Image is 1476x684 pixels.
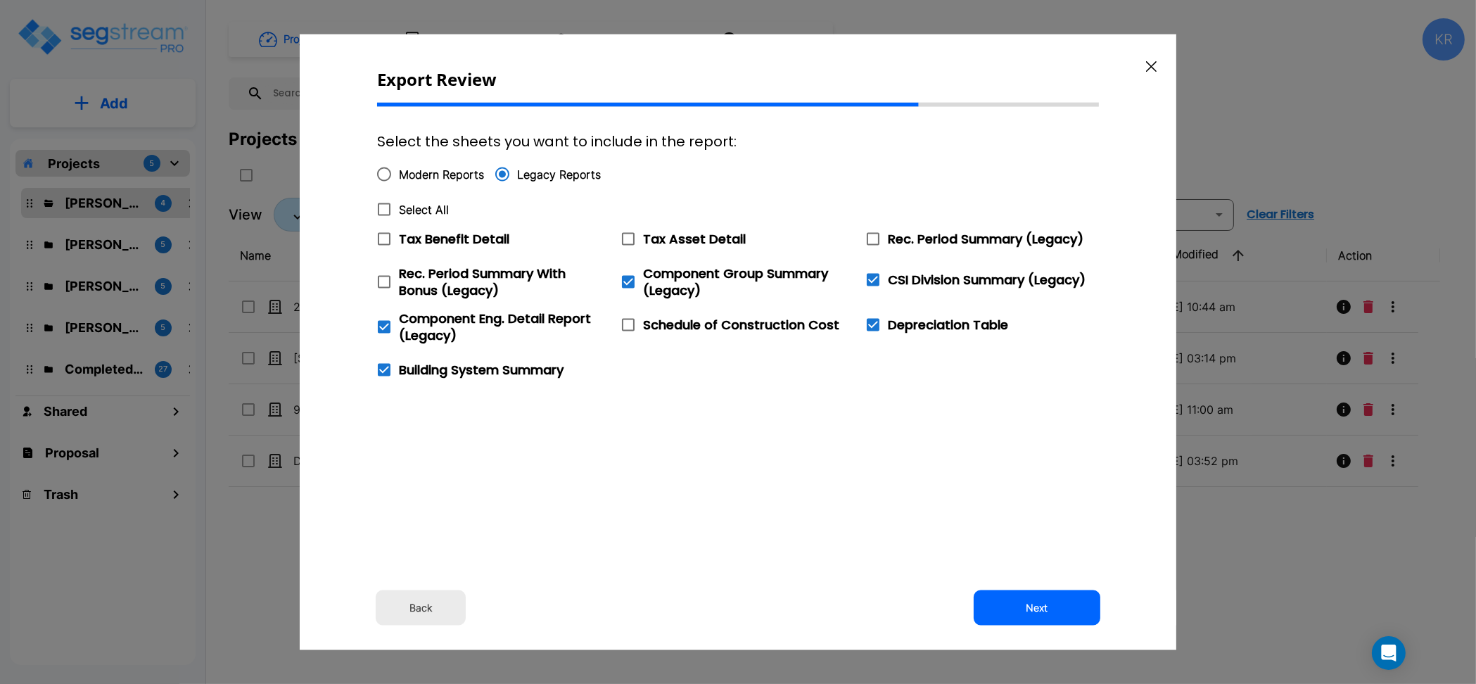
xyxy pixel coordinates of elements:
span: Rec. Period Summary With Bonus (Legacy) [399,265,566,299]
span: Tax Benefit Detail [399,230,509,248]
button: Back [376,590,466,625]
div: Open Intercom Messenger [1372,636,1406,670]
h6: Select the sheets you want to include in the report: [377,129,1099,154]
button: Next [974,590,1100,625]
span: Tax Asset Detail [643,230,746,248]
p: Export Review [377,70,1099,89]
span: Legacy Reports [517,166,601,183]
span: Schedule of Construction Cost [643,316,839,334]
span: Modern Reports [399,166,484,183]
span: CSI Division Summary (Legacy) [888,271,1086,289]
span: Building System Summary [399,361,564,379]
span: Rec. Period Summary (Legacy) [888,230,1083,248]
span: Select All [399,201,449,218]
span: Depreciation Table [888,316,1008,334]
span: Component Eng. Detail Report (Legacy) [399,310,591,344]
span: Component Group Summary (Legacy) [643,265,828,299]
